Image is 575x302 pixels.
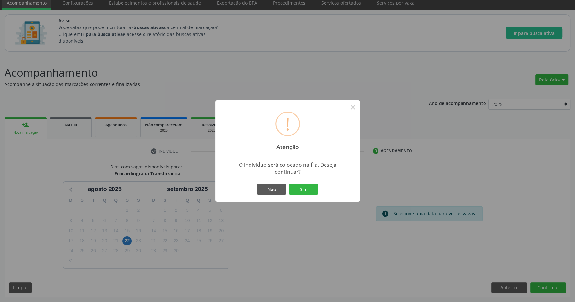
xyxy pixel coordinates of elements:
div: O indivíduo será colocado na fila. Deseja continuar? [230,161,345,175]
button: Sim [289,184,318,195]
h2: Atenção [271,139,304,150]
button: Não [257,184,286,195]
div: ! [285,113,290,135]
button: Close this dialog [347,102,358,113]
